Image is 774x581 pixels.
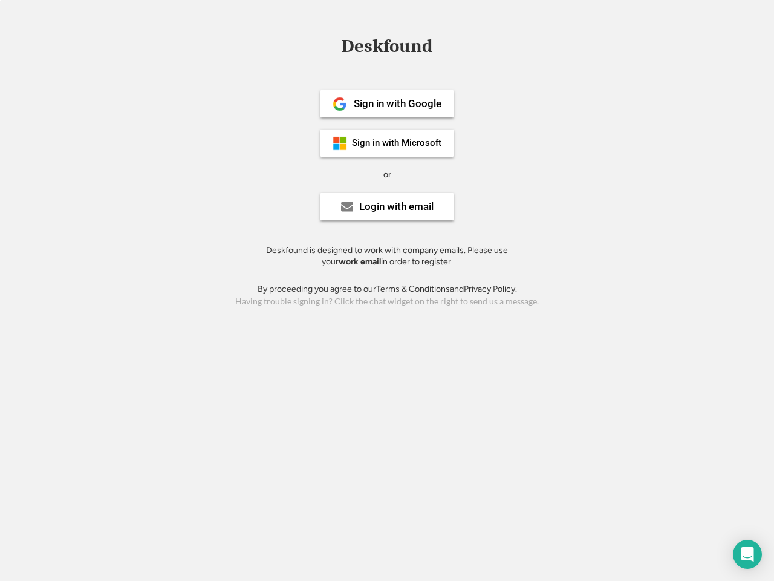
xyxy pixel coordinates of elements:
div: Login with email [359,202,434,212]
div: Deskfound is designed to work with company emails. Please use your in order to register. [251,245,523,268]
a: Terms & Conditions [376,284,450,294]
img: ms-symbollockup_mssymbol_19.png [333,136,347,151]
div: Sign in with Microsoft [352,139,441,148]
div: Open Intercom Messenger [733,540,762,569]
div: By proceeding you agree to our and [258,283,517,295]
div: or [383,169,391,181]
strong: work email [339,257,381,267]
img: 1024px-Google__G__Logo.svg.png [333,97,347,111]
a: Privacy Policy. [464,284,517,294]
div: Deskfound [336,37,438,56]
div: Sign in with Google [354,99,441,109]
